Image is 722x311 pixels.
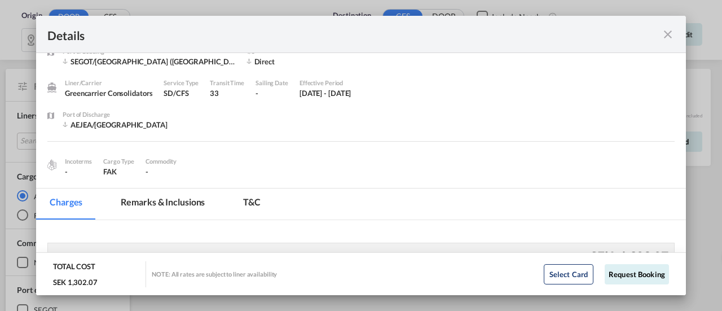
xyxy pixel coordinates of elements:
[617,244,671,268] div: 1,302.07
[36,16,686,296] md-dialog: Pickup Door ...
[256,88,288,98] div: -
[605,264,669,284] button: Request Booking
[36,189,96,220] md-tab-item: Charges
[300,88,351,98] div: 1 Aug 2025 - 31 Aug 2025
[46,159,58,171] img: cargo.png
[36,189,285,220] md-pagination-wrapper: Use the left and right arrow keys to navigate between tabs
[164,78,199,88] div: Service Type
[47,27,612,41] div: Details
[210,88,244,98] div: 33
[146,167,148,176] span: -
[65,156,92,167] div: Incoterms
[256,78,288,88] div: Sailing Date
[164,89,188,98] span: SD/CFS
[107,189,218,220] md-tab-item: Remarks & Inclusions
[63,56,235,67] div: SEGOT/Gothenburg (Goteborg)
[210,78,244,88] div: Transit Time
[65,167,92,177] div: -
[103,156,134,167] div: Cargo Type
[51,247,76,265] div: Total
[65,88,152,98] div: Greencarrier Consolidators
[65,78,152,88] div: Liner/Carrier
[53,277,98,287] div: SEK 1,302.07
[300,78,351,88] div: Effective Period
[661,28,675,41] md-icon: icon-close fg-AAA8AD m-0 cursor
[63,109,168,120] div: Port of Discharge
[63,120,168,130] div: AEJEA/Jebel Ali
[544,264,593,284] button: Select Card
[103,167,134,177] div: FAK
[152,270,277,278] div: NOTE: All rates are subject to liner availability
[588,244,617,268] div: SEK
[246,56,337,67] div: Direct
[53,261,95,277] div: TOTAL COST
[146,156,177,167] div: Commodity
[230,189,274,220] md-tab-item: T&C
